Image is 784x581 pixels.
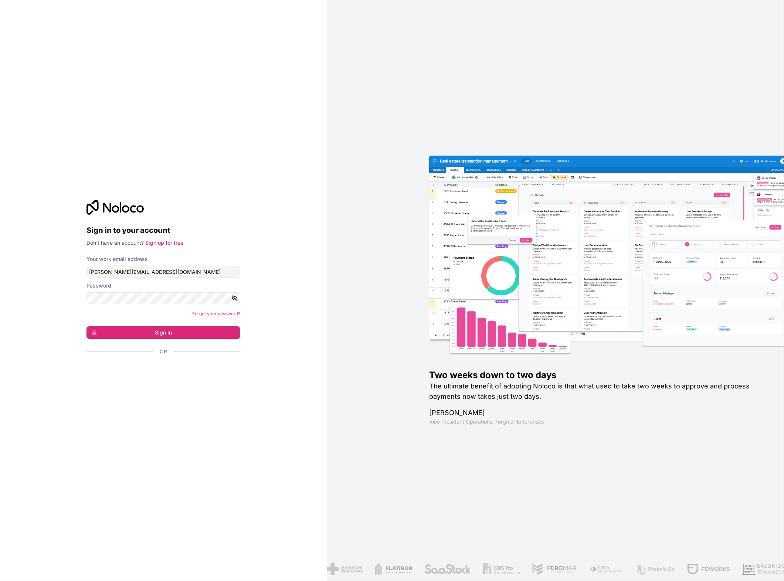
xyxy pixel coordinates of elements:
a: Sign up for free [145,239,183,246]
a: Forgot your password? [192,311,240,316]
img: /assets/fdworks-Bi04fVtw.png [686,563,730,575]
img: /assets/fiera-fwj2N5v4.png [588,563,623,575]
span: Don't have an account? [86,239,144,246]
h2: Sign in to your account [86,224,240,237]
h1: [PERSON_NAME] [429,408,760,418]
h1: Two weeks down to two days [429,369,760,381]
input: Email address [86,266,240,278]
label: Password [86,282,111,289]
img: /assets/american-red-cross-BAupjrZR.png [326,563,362,575]
iframe: Sign in with Google Button [83,363,238,380]
img: /assets/phoenix-BREaitsQ.png [635,563,675,575]
img: /assets/flatiron-C8eUkumj.png [374,563,413,575]
input: Password [86,292,240,304]
h2: The ultimate benefit of adopting Noloco is that what used to take two weeks to approve and proces... [429,381,760,402]
img: /assets/gbstax-C-GtDUiK.png [482,563,520,575]
img: /assets/fergmar-CudnrXN5.png [532,563,577,575]
h1: Vice President Operations , Fergmar Enterprises [429,418,760,425]
label: Your work email address [86,255,148,263]
img: /assets/saastock-C6Zbiodz.png [424,563,471,575]
button: Sign in [86,326,240,339]
span: Or [160,348,167,355]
